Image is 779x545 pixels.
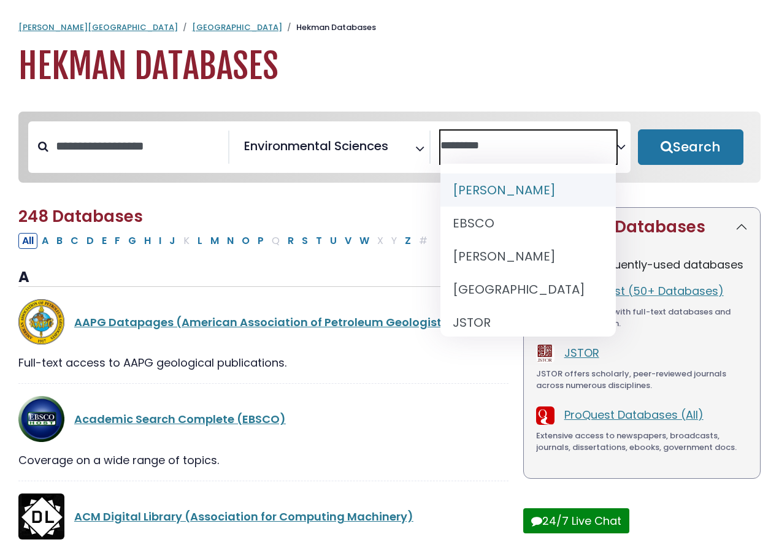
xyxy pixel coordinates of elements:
a: [PERSON_NAME][GEOGRAPHIC_DATA] [18,21,178,33]
li: JSTOR [440,306,616,339]
button: Filter Results C [67,233,82,249]
button: 24/7 Live Chat [523,508,629,533]
button: Filter Results Z [401,233,415,249]
button: Filter Results G [125,233,140,249]
p: The most frequently-used databases [536,256,748,273]
button: Filter Results V [341,233,355,249]
textarea: Search [391,143,399,156]
li: [PERSON_NAME] [440,240,616,273]
button: Filter Results A [38,233,52,249]
button: Filter Results M [207,233,223,249]
a: EBSCOhost (50+ Databases) [564,283,724,299]
div: Alpha-list to filter by first letter of database name [18,232,432,248]
input: Search database by title or keyword [48,136,228,156]
li: [GEOGRAPHIC_DATA] [440,273,616,306]
a: JSTOR [564,345,599,360]
a: ProQuest Databases (All) [564,407,704,422]
nav: breadcrumb [18,21,761,34]
button: Filter Results F [111,233,124,249]
button: Filter Results E [98,233,110,249]
span: 248 Databases [18,205,143,227]
button: Filter Results L [194,233,206,249]
button: Filter Results S [298,233,312,249]
div: Extensive access to newspapers, broadcasts, journals, dissertations, ebooks, government docs. [536,430,748,454]
li: [PERSON_NAME] [440,173,616,207]
a: [GEOGRAPHIC_DATA] [192,21,282,33]
nav: Search filters [18,112,761,183]
a: ACM Digital Library (Association for Computing Machinery) [74,509,413,524]
button: Filter Results R [284,233,297,249]
button: Filter Results W [356,233,373,249]
span: Environmental Sciences [244,137,388,155]
li: Environmental Sciences [239,137,388,155]
button: Filter Results D [83,233,98,249]
button: Filter Results N [223,233,237,249]
button: Filter Results P [254,233,267,249]
button: Filter Results O [238,233,253,249]
button: Filter Results U [326,233,340,249]
a: AAPG Datapages (American Association of Petroleum Geologists) [74,314,454,330]
div: Powerful platform with full-text databases and popular information. [536,306,748,330]
div: JSTOR offers scholarly, peer-reviewed journals across numerous disciplines. [536,368,748,392]
button: All [18,233,37,249]
button: Filter Results J [166,233,179,249]
div: Full-text access to AAPG geological publications. [18,354,508,371]
h1: Hekman Databases [18,46,761,87]
li: Hekman Databases [282,21,376,34]
button: Filter Results H [140,233,155,249]
div: Coverage on a wide range of topics. [18,452,508,468]
button: Filter Results T [312,233,326,249]
a: Academic Search Complete (EBSCO) [74,411,286,427]
textarea: Search [440,140,616,153]
button: Submit for Search Results [638,129,743,165]
button: Filter Results I [155,233,165,249]
button: Filter Results B [53,233,66,249]
li: EBSCO [440,207,616,240]
h3: A [18,269,508,287]
button: Featured Databases [524,208,760,246]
